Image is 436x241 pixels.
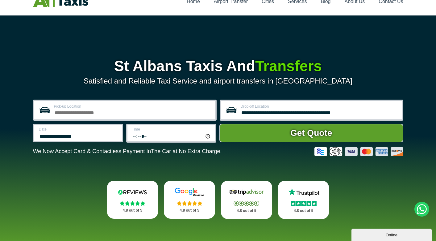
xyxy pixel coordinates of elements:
[221,181,272,219] a: Tripadvisor Stars 4.8 out of 5
[278,181,329,219] a: Trustpilot Stars 4.8 out of 5
[33,77,403,85] p: Satisfied and Reliable Taxi Service and airport transfers in [GEOGRAPHIC_DATA]
[33,148,222,155] p: We Now Accept Card & Contactless Payment In
[285,187,322,197] img: Trustpilot
[39,127,118,131] label: Date
[234,201,259,206] img: Stars
[255,58,322,74] span: Transfers
[151,148,222,154] span: The Car at No Extra Charge.
[114,187,151,197] img: Reviews.io
[33,59,403,74] h1: St Albans Taxis And
[241,105,398,108] label: Drop-off Location
[351,227,433,241] iframe: chat widget
[114,207,152,214] p: 4.8 out of 5
[171,187,208,197] img: Google
[132,127,211,131] label: Time
[228,187,265,197] img: Tripadvisor
[164,181,215,219] a: Google Stars 4.8 out of 5
[177,201,202,206] img: Stars
[107,181,158,219] a: Reviews.io Stars 4.8 out of 5
[314,147,403,156] img: Credit And Debit Cards
[285,207,322,215] p: 4.8 out of 5
[219,124,403,142] button: Get Quote
[120,201,145,206] img: Stars
[228,207,265,215] p: 4.8 out of 5
[291,201,317,206] img: Stars
[171,207,208,214] p: 4.8 out of 5
[54,105,212,108] label: Pick-up Location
